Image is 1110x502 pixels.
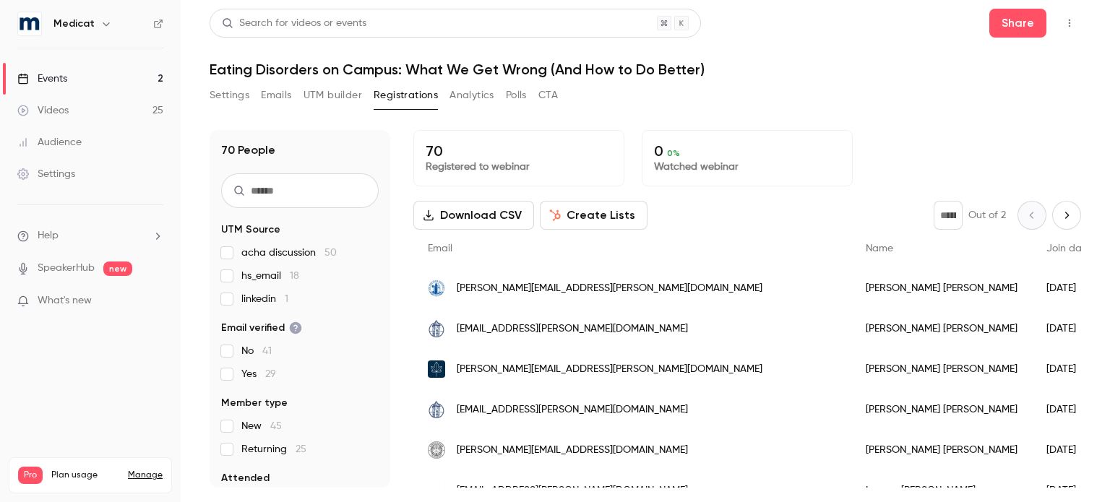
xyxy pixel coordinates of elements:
[285,294,288,304] span: 1
[210,61,1081,78] h1: Eating Disorders on Campus: What We Get Wrong (And How to Do Better)
[241,344,272,358] span: No
[866,243,893,254] span: Name
[654,142,840,160] p: 0
[241,442,306,456] span: Returning
[18,12,41,35] img: Medicat
[457,402,688,417] span: [EMAIL_ADDRESS][PERSON_NAME][DOMAIN_NAME]
[261,84,291,107] button: Emails
[128,469,163,481] a: Manage
[241,246,337,260] span: acha discussion
[426,160,612,174] p: Registered to webinar
[428,441,445,459] img: northeastern.edu
[38,261,95,276] a: SpeakerHub
[654,160,840,174] p: Watched webinar
[241,367,276,381] span: Yes
[428,280,445,297] img: sjsu.edu
[38,293,92,308] span: What's new
[457,483,688,498] span: [EMAIL_ADDRESS][PERSON_NAME][DOMAIN_NAME]
[851,430,1032,470] div: [PERSON_NAME] [PERSON_NAME]
[17,103,69,118] div: Videos
[210,84,249,107] button: Settings
[1046,243,1091,254] span: Join date
[413,201,534,230] button: Download CSV
[324,248,337,258] span: 50
[17,72,67,86] div: Events
[449,84,494,107] button: Analytics
[428,482,445,499] img: cortland.edu
[428,243,452,254] span: Email
[265,369,276,379] span: 29
[1032,308,1106,349] div: [DATE]
[304,84,362,107] button: UTM builder
[457,281,762,296] span: [PERSON_NAME][EMAIL_ADDRESS][PERSON_NAME][DOMAIN_NAME]
[221,396,288,410] span: Member type
[426,142,612,160] p: 70
[221,321,302,335] span: Email verified
[17,228,163,243] li: help-dropdown-opener
[851,308,1032,349] div: [PERSON_NAME] [PERSON_NAME]
[1032,430,1106,470] div: [DATE]
[428,320,445,337] img: whitman.edu
[457,321,688,337] span: [EMAIL_ADDRESS][PERSON_NAME][DOMAIN_NAME]
[1032,389,1106,430] div: [DATE]
[374,84,438,107] button: Registrations
[1032,268,1106,308] div: [DATE]
[146,295,163,308] iframe: Noticeable Trigger
[241,292,288,306] span: linkedin
[457,362,762,377] span: [PERSON_NAME][EMAIL_ADDRESS][PERSON_NAME][DOMAIN_NAME]
[457,443,688,458] span: [PERSON_NAME][EMAIL_ADDRESS][DOMAIN_NAME]
[506,84,527,107] button: Polls
[968,208,1006,222] p: Out of 2
[270,421,282,431] span: 45
[1032,349,1106,389] div: [DATE]
[221,222,280,237] span: UTM Source
[989,9,1046,38] button: Share
[290,271,299,281] span: 18
[221,142,275,159] h1: 70 People
[428,401,445,418] img: whitman.edu
[241,419,282,433] span: New
[540,201,647,230] button: Create Lists
[17,135,82,150] div: Audience
[851,389,1032,430] div: [PERSON_NAME] [PERSON_NAME]
[18,467,43,484] span: Pro
[103,261,132,276] span: new
[851,349,1032,389] div: [PERSON_NAME] [PERSON_NAME]
[17,167,75,181] div: Settings
[241,269,299,283] span: hs_email
[428,360,445,378] img: mcla.edu
[262,346,272,356] span: 41
[1052,201,1081,230] button: Next page
[296,444,306,454] span: 25
[851,268,1032,308] div: [PERSON_NAME] [PERSON_NAME]
[53,17,95,31] h6: Medicat
[38,228,59,243] span: Help
[667,148,680,158] span: 0 %
[221,471,270,485] span: Attended
[222,16,366,31] div: Search for videos or events
[51,469,119,481] span: Plan usage
[538,84,558,107] button: CTA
